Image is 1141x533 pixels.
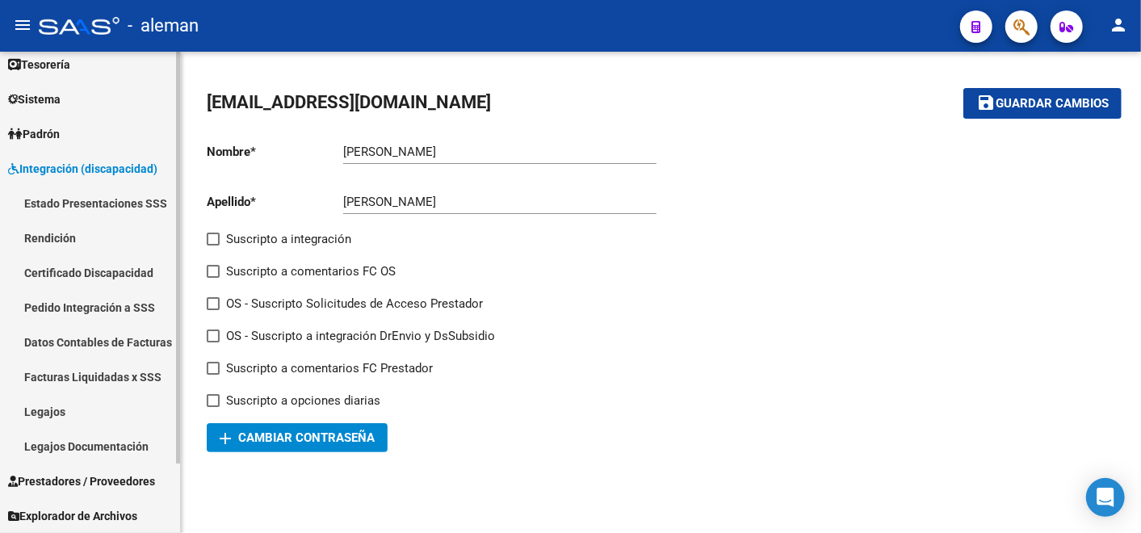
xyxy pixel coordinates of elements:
[226,326,495,346] span: OS - Suscripto a integración DrEnvio y DsSubsidio
[8,160,157,178] span: Integración (discapacidad)
[207,92,491,112] span: [EMAIL_ADDRESS][DOMAIN_NAME]
[996,97,1109,111] span: Guardar cambios
[128,8,199,44] span: - aleman
[8,90,61,108] span: Sistema
[207,423,388,452] button: Cambiar Contraseña
[207,143,343,161] p: Nombre
[226,262,396,281] span: Suscripto a comentarios FC OS
[8,125,60,143] span: Padrón
[963,88,1122,118] button: Guardar cambios
[216,429,235,448] mat-icon: add
[220,430,375,445] span: Cambiar Contraseña
[226,229,351,249] span: Suscripto a integración
[226,391,380,410] span: Suscripto a opciones diarias
[1086,478,1125,517] div: Open Intercom Messenger
[13,15,32,35] mat-icon: menu
[8,56,70,73] span: Tesorería
[226,294,483,313] span: OS - Suscripto Solicitudes de Acceso Prestador
[207,193,343,211] p: Apellido
[226,359,433,378] span: Suscripto a comentarios FC Prestador
[8,472,155,490] span: Prestadores / Proveedores
[8,507,137,525] span: Explorador de Archivos
[1109,15,1128,35] mat-icon: person
[976,93,996,112] mat-icon: save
